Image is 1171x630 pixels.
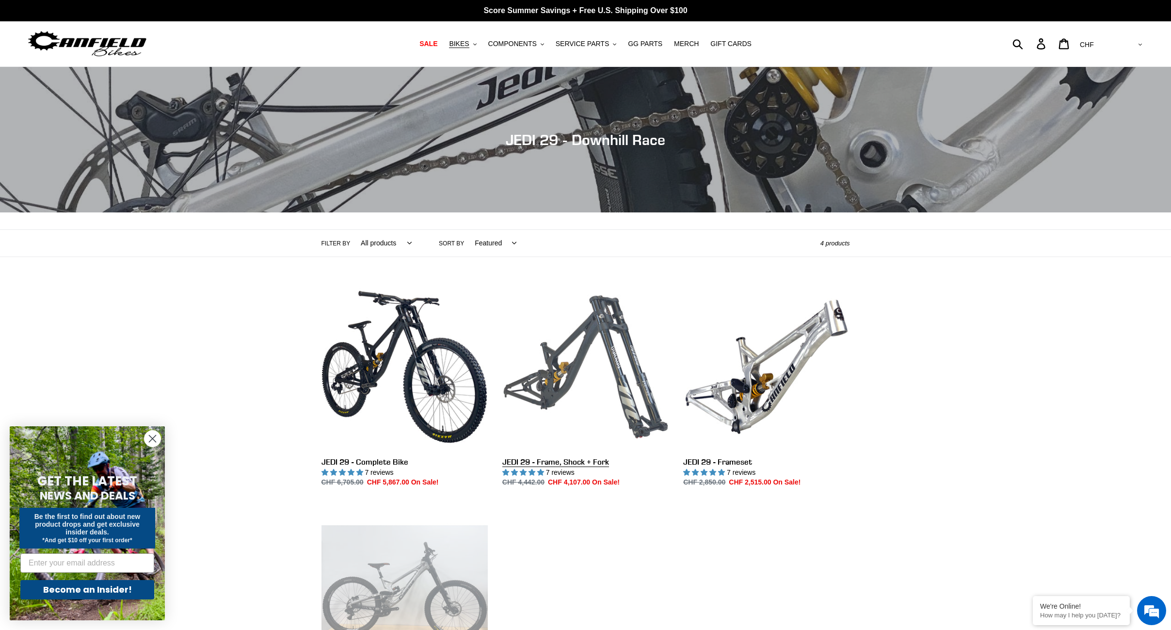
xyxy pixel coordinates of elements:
[415,37,442,50] a: SALE
[820,240,850,247] span: 4 products
[623,37,667,50] a: GG PARTS
[1040,612,1123,619] p: How may I help you today?
[506,131,665,148] span: JEDI 29 - Downhill Race
[42,537,132,544] span: *And get $10 off your first order*
[439,239,464,248] label: Sort by
[488,40,537,48] span: COMPONENTS
[37,472,137,490] span: GET THE LATEST
[551,37,621,50] button: SERVICE PARTS
[1040,602,1123,610] div: We're Online!
[419,40,437,48] span: SALE
[628,40,662,48] span: GG PARTS
[669,37,704,50] a: MERCH
[444,37,481,50] button: BIKES
[1018,33,1043,54] input: Search
[27,29,148,59] img: Canfield Bikes
[321,239,351,248] label: Filter by
[556,40,609,48] span: SERVICE PARTS
[706,37,756,50] a: GIFT CARDS
[449,40,469,48] span: BIKES
[40,488,135,503] span: NEWS AND DEALS
[144,430,161,447] button: Close dialog
[710,40,752,48] span: GIFT CARDS
[20,580,154,599] button: Become an Insider!
[674,40,699,48] span: MERCH
[20,553,154,573] input: Enter your email address
[483,37,549,50] button: COMPONENTS
[34,513,141,536] span: Be the first to find out about new product drops and get exclusive insider deals.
